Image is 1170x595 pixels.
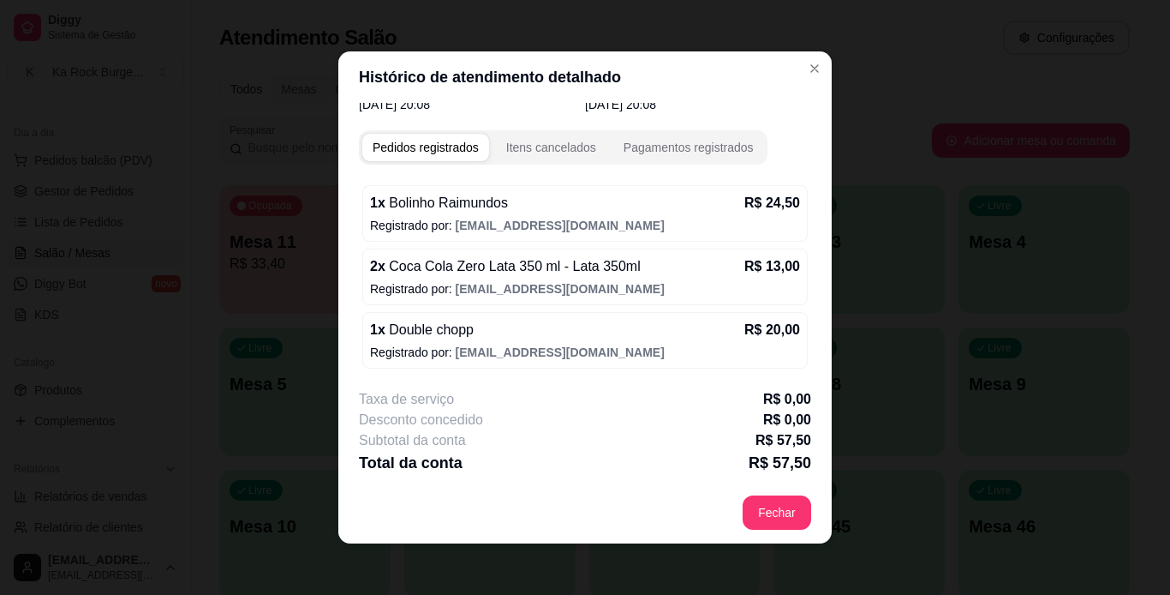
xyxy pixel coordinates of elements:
[763,389,811,410] p: R$ 0,00
[763,410,811,430] p: R$ 0,00
[506,139,596,156] div: Itens cancelados
[359,410,483,430] p: Desconto concedido
[743,496,811,530] button: Fechar
[456,282,665,296] span: [EMAIL_ADDRESS][DOMAIN_NAME]
[359,96,585,113] p: [DATE] 20:08
[385,259,641,273] span: Coca Cola Zero Lata 350 ml - Lata 350ml
[359,451,463,475] p: Total da conta
[744,193,800,213] p: R$ 24,50
[359,389,454,410] p: Taxa de serviço
[801,55,828,82] button: Close
[370,217,800,234] p: Registrado por:
[624,139,754,156] div: Pagamentos registrados
[370,193,508,213] p: 1 x
[585,96,811,113] p: [DATE] 20:08
[385,195,508,210] span: Bolinho Raimundos
[338,51,832,103] header: Histórico de atendimento detalhado
[359,430,466,451] p: Subtotal da conta
[373,139,479,156] div: Pedidos registrados
[744,320,800,340] p: R$ 20,00
[370,320,474,340] p: 1 x
[456,346,665,359] span: [EMAIL_ADDRESS][DOMAIN_NAME]
[456,219,665,232] span: [EMAIL_ADDRESS][DOMAIN_NAME]
[385,322,474,337] span: Double chopp
[749,451,811,475] p: R$ 57,50
[370,256,641,277] p: 2 x
[744,256,800,277] p: R$ 13,00
[755,430,811,451] p: R$ 57,50
[370,280,800,297] p: Registrado por:
[370,344,800,361] p: Registrado por:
